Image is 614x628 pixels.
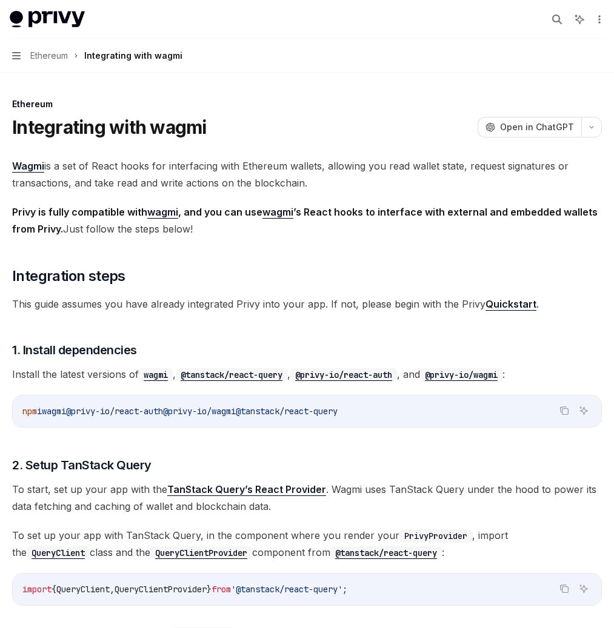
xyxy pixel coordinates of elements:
[12,206,598,235] strong: Privy is fully compatible with , and you can use ’s React hooks to interface with external and em...
[30,48,68,63] span: Ethereum
[56,584,110,595] span: QueryClient
[176,368,287,380] a: @tanstack/react-query
[12,98,602,110] div: Ethereum
[486,298,536,311] a: Quickstart
[110,584,115,595] span: ,
[290,368,397,382] code: @privy-io/react-auth
[52,584,56,595] span: {
[212,584,231,595] span: from
[207,584,212,595] span: }
[147,206,178,219] a: wagmi
[27,546,90,560] code: QueryClient
[12,157,602,191] span: is a set of React hooks for interfacing with Ethereum wallets, allowing you read wallet state, re...
[12,527,602,561] span: To set up your app with TanStack Query, in the component where you render your , import the class...
[42,406,66,417] span: wagmi
[139,368,173,382] code: wagmi
[66,406,163,417] span: @privy-io/react-auth
[330,546,442,558] a: @tanstack/react-query
[115,584,207,595] span: QueryClientProvider
[150,546,252,560] code: QueryClientProvider
[167,483,326,496] a: TanStack Query’s React Provider
[163,406,236,417] span: @privy-io/wagmi
[262,206,293,219] a: wagmi
[27,546,90,558] a: QueryClient
[556,581,572,597] button: Copy the contents from the code block
[84,48,182,63] div: Integrating with wagmi
[231,584,342,595] span: '@tanstack/react-query'
[592,11,604,28] button: More actions
[576,581,592,597] button: Ask AI
[22,584,52,595] span: import
[420,368,502,380] a: @privy-io/wagmi
[12,481,602,515] span: To start, set up your app with the . Wagmi uses TanStack Query under the hood to power its data f...
[12,116,207,138] h1: Integrating with wagmi
[12,457,152,474] span: 2. Setup TanStack Query
[330,546,442,560] code: @tanstack/react-query
[12,366,602,383] span: Install the latest versions of , , , and :
[22,406,37,417] span: npm
[342,584,347,595] span: ;
[576,403,592,418] button: Ask AI
[500,121,574,133] span: Open in ChatGPT
[12,266,125,286] span: Integration steps
[420,368,502,382] code: @privy-io/wagmi
[399,529,472,543] code: PrivyProvider
[12,203,602,237] span: Just follow the steps below!
[290,368,397,380] a: @privy-io/react-auth
[12,342,137,359] span: 1. Install dependencies
[12,160,44,173] a: Wagmi
[37,406,42,417] span: i
[150,546,252,558] a: QueryClientProvider
[176,368,287,382] code: @tanstack/react-query
[236,406,338,417] span: @tanstack/react-query
[478,117,581,137] button: Open in ChatGPT
[10,11,85,28] img: light logo
[12,296,602,312] span: This guide assumes you have already integrated Privy into your app. If not, please begin with the...
[139,368,173,380] a: wagmi
[556,403,572,418] button: Copy the contents from the code block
